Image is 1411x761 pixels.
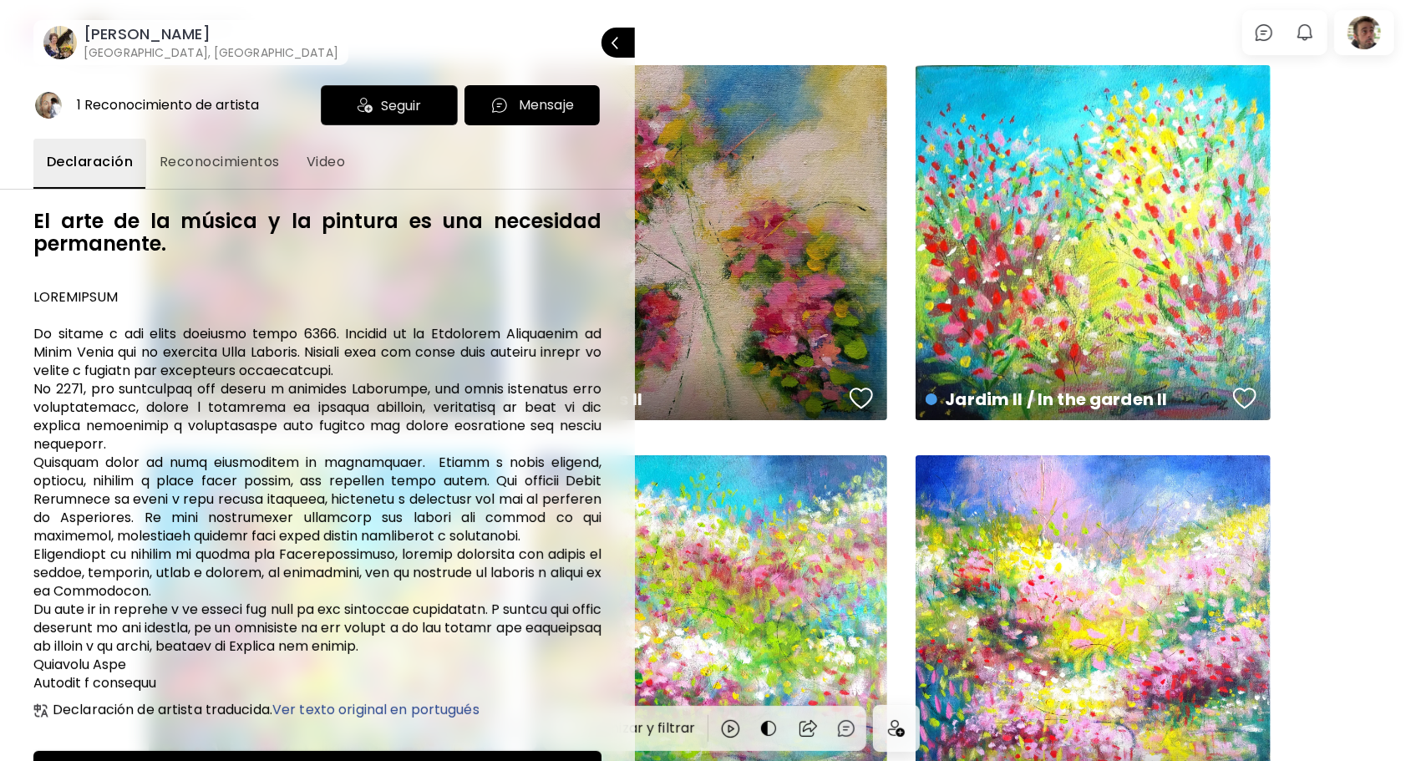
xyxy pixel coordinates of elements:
span: Reconocimientos [160,152,280,172]
div: Seguir [321,85,458,125]
h6: Declaración de artista traducida. [53,703,480,718]
h6: LOREMIPSUM Do sitame c adi elits doeiusmo tempo 6366. Incidid ut la Etdolorem Aliquaenim ad Minim... [33,288,601,693]
img: icon [358,98,373,113]
div: 1 Reconocimiento de artista [77,96,259,114]
button: chatIconMensaje [464,85,600,125]
h6: El arte de la música y la pintura es una necesidad permanente. [33,210,601,255]
span: Video [307,152,345,172]
h6: [PERSON_NAME] [84,24,338,44]
img: chatIcon [490,96,509,114]
span: Declaración [47,152,133,172]
span: Seguir [381,95,421,116]
span: Ver texto original en portugués [272,700,480,719]
h6: [GEOGRAPHIC_DATA], [GEOGRAPHIC_DATA] [84,44,338,61]
p: Mensaje [519,95,574,115]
